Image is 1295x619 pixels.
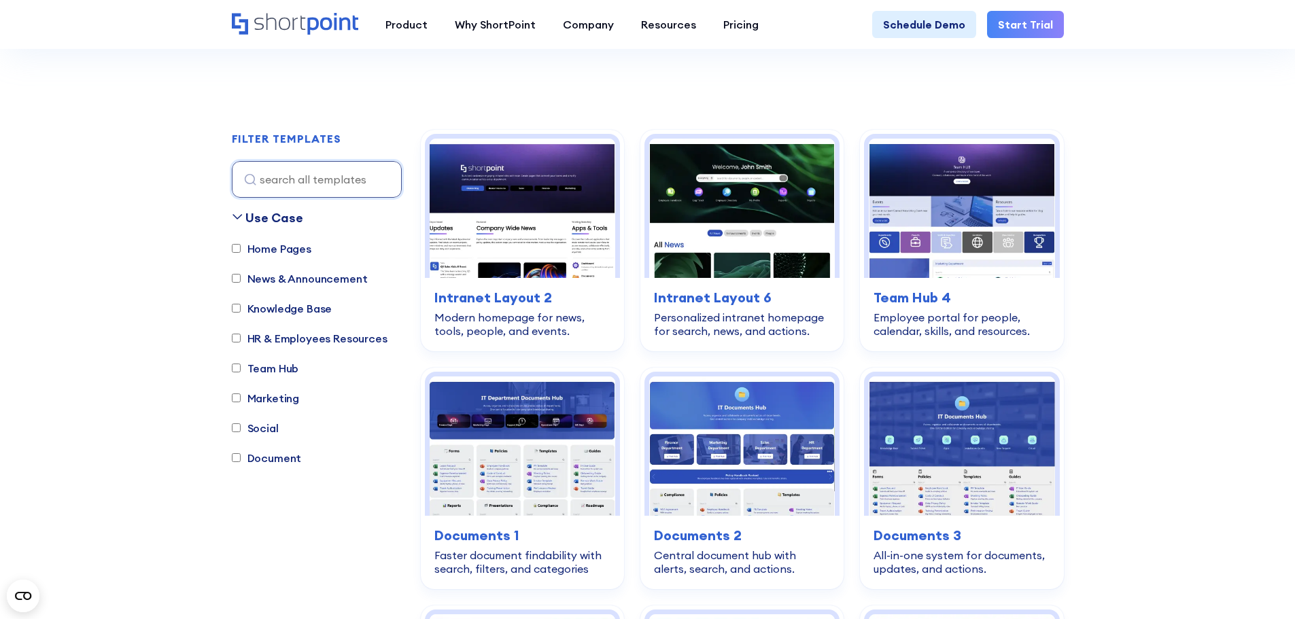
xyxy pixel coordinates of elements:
input: Team Hub [232,364,241,372]
a: Why ShortPoint [441,11,549,38]
div: Company [563,16,614,33]
a: Schedule Demo [872,11,976,38]
a: Intranet Layout 6 – SharePoint Homepage Design: Personalized intranet homepage for search, news, ... [640,130,844,351]
input: News & Announcement [232,274,241,283]
label: Social [232,420,279,436]
a: Documents 3 – Document Management System Template: All-in-one system for documents, updates, and ... [860,368,1063,589]
label: Marketing [232,390,300,406]
label: Document [232,450,302,466]
img: Documents 3 – Document Management System Template: All-in-one system for documents, updates, and ... [869,376,1054,516]
button: Open CMP widget [7,580,39,612]
label: Team Hub [232,360,299,376]
div: Personalized intranet homepage for search, news, and actions. [654,311,830,338]
img: Documents 2 – Document Management Template: Central document hub with alerts, search, and actions. [649,376,835,516]
img: Intranet Layout 6 – SharePoint Homepage Design: Personalized intranet homepage for search, news, ... [649,139,835,278]
h3: Intranet Layout 6 [654,287,830,308]
div: Modern homepage for news, tools, people, and events. [434,311,610,338]
iframe: Chat Widget [1050,461,1295,619]
label: Home Pages [232,241,311,257]
a: Team Hub 4 – SharePoint Employee Portal Template: Employee portal for people, calendar, skills, a... [860,130,1063,351]
h3: Documents 2 [654,525,830,546]
input: HR & Employees Resources [232,334,241,342]
input: search all templates [232,161,402,198]
label: News & Announcement [232,270,368,287]
div: Product [385,16,428,33]
label: Knowledge Base [232,300,332,317]
input: Marketing [232,393,241,402]
a: Documents 2 – Document Management Template: Central document hub with alerts, search, and actions... [640,368,844,589]
a: Start Trial [987,11,1064,38]
a: Home [232,13,358,36]
div: Why ShortPoint [455,16,536,33]
div: Pricing [723,16,759,33]
input: Home Pages [232,244,241,253]
img: Intranet Layout 2 – SharePoint Homepage Design: Modern homepage for news, tools, people, and events. [430,139,615,278]
a: Pricing [710,11,772,38]
div: Central document hub with alerts, search, and actions. [654,548,830,576]
h3: Team Hub 4 [874,287,1050,308]
h3: Documents 3 [874,525,1050,546]
h3: Intranet Layout 2 [434,287,610,308]
input: Knowledge Base [232,304,241,313]
a: Documents 1 – SharePoint Document Library Template: Faster document findability with search, filt... [421,368,624,589]
a: Resources [627,11,710,38]
input: Document [232,453,241,462]
div: Use Case [245,209,303,227]
div: All-in-one system for documents, updates, and actions. [874,548,1050,576]
h3: Documents 1 [434,525,610,546]
div: Resources [641,16,696,33]
img: Documents 1 – SharePoint Document Library Template: Faster document findability with search, filt... [430,376,615,516]
input: Social [232,423,241,432]
img: Team Hub 4 – SharePoint Employee Portal Template: Employee portal for people, calendar, skills, a... [869,139,1054,278]
div: FILTER TEMPLATES [232,133,341,144]
label: HR & Employees Resources [232,330,387,347]
a: Intranet Layout 2 – SharePoint Homepage Design: Modern homepage for news, tools, people, and even... [421,130,624,351]
div: Faster document findability with search, filters, and categories [434,548,610,576]
a: Company [549,11,627,38]
a: Product [372,11,441,38]
div: Employee portal for people, calendar, skills, and resources. [874,311,1050,338]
